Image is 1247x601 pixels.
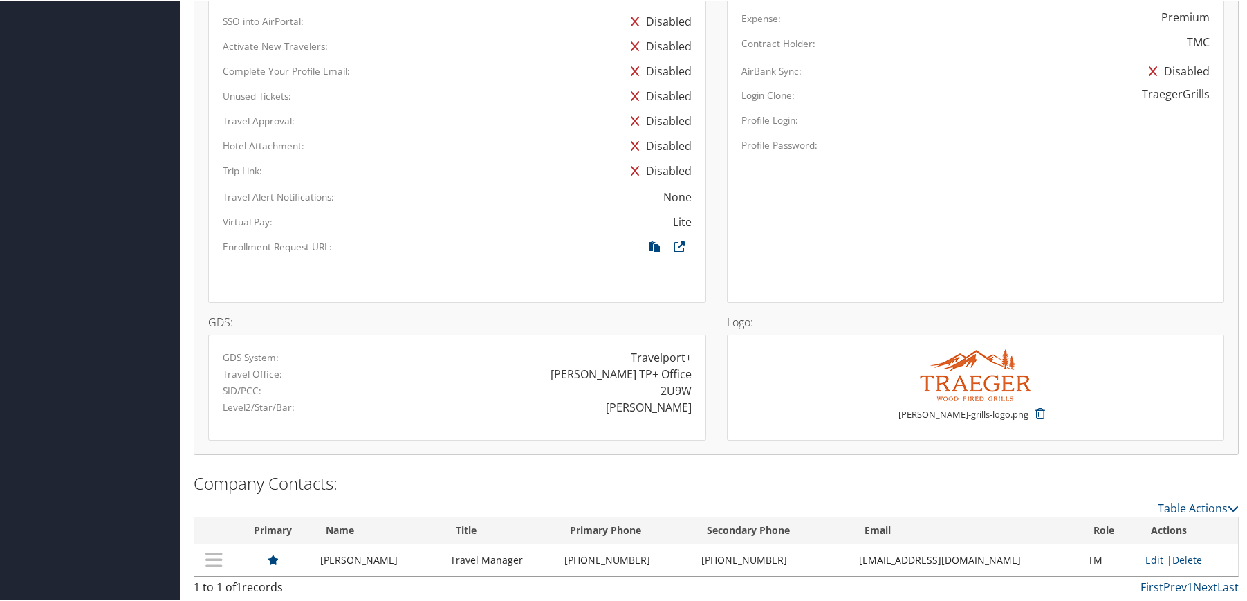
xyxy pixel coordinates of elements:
[673,212,692,229] div: Lite
[624,82,692,107] div: Disabled
[741,112,798,126] label: Profile Login:
[223,38,328,52] label: Activate New Travelers:
[661,381,692,398] div: 2U9W
[606,398,692,414] div: [PERSON_NAME]
[1161,8,1210,24] div: Premium
[741,87,795,101] label: Login Clone:
[223,189,334,203] label: Travel Alert Notifications:
[694,543,852,575] td: [PHONE_NUMBER]
[663,187,692,204] div: None
[443,543,558,575] td: Travel Manager
[1140,578,1163,593] a: First
[1145,552,1163,565] a: Edit
[223,13,304,27] label: SSO into AirPortal:
[1142,57,1210,82] div: Disabled
[1193,578,1217,593] a: Next
[1081,543,1138,575] td: TM
[313,516,443,543] th: Name
[1138,543,1238,575] td: |
[194,577,439,601] div: 1 to 1 of records
[898,407,1028,433] small: [PERSON_NAME]-grills-logo.png
[1163,578,1187,593] a: Prev
[557,543,694,575] td: [PHONE_NUMBER]
[624,107,692,132] div: Disabled
[223,382,261,396] label: SID/PCC:
[624,157,692,182] div: Disabled
[624,132,692,157] div: Disabled
[313,543,443,575] td: [PERSON_NAME]
[852,516,1081,543] th: Email
[443,516,558,543] th: Title
[223,349,279,363] label: GDS System:
[223,239,332,252] label: Enrollment Request URL:
[557,516,694,543] th: Primary Phone
[208,315,706,326] h4: GDS:
[1142,84,1210,101] div: TraegerGrills
[624,8,692,33] div: Disabled
[1172,552,1202,565] a: Delete
[741,35,815,49] label: Contract Holder:
[852,543,1081,575] td: [EMAIL_ADDRESS][DOMAIN_NAME]
[741,63,802,77] label: AirBank Sync:
[1158,499,1239,515] a: Table Actions
[223,366,282,380] label: Travel Office:
[631,348,692,364] div: Travelport+
[223,138,304,151] label: Hotel Attachment:
[1217,578,1239,593] a: Last
[1187,578,1193,593] a: 1
[223,399,295,413] label: Level2/Star/Bar:
[624,33,692,57] div: Disabled
[741,10,781,24] label: Expense:
[694,516,852,543] th: Secondary Phone
[236,578,242,593] span: 1
[223,88,291,102] label: Unused Tickets:
[727,315,1225,326] h4: Logo:
[223,214,273,228] label: Virtual Pay:
[1187,33,1210,49] div: TMC
[194,470,1239,494] h2: Company Contacts:
[233,516,313,543] th: Primary
[920,348,1031,400] img: traeger-grills-logo.png
[223,113,295,127] label: Travel Approval:
[1081,516,1138,543] th: Role
[223,63,350,77] label: Complete Your Profile Email:
[1138,516,1238,543] th: Actions
[551,364,692,381] div: [PERSON_NAME] TP+ Office
[741,137,818,151] label: Profile Password:
[223,163,262,176] label: Trip Link:
[624,57,692,82] div: Disabled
